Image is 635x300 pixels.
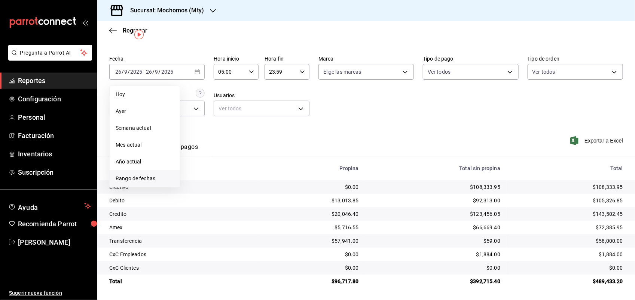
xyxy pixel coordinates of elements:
[18,167,91,177] span: Suscripción
[371,237,500,245] div: $59.00
[20,49,80,57] span: Pregunta a Parrot AI
[266,165,358,171] div: Propina
[161,69,174,75] input: ----
[371,210,500,218] div: $123,456.05
[159,69,161,75] span: /
[266,264,358,272] div: $0.00
[214,93,309,98] label: Usuarios
[512,197,623,204] div: $105,326.85
[371,251,500,258] div: $1,884.00
[152,69,155,75] span: /
[18,112,91,122] span: Personal
[18,131,91,141] span: Facturación
[512,264,623,272] div: $0.00
[115,69,122,75] input: --
[130,69,143,75] input: ----
[124,69,128,75] input: --
[371,278,500,285] div: $392,715.40
[143,69,145,75] span: -
[512,251,623,258] div: $1,884.00
[116,175,174,183] span: Rango de fechas
[371,264,500,272] div: $0.00
[146,69,152,75] input: --
[8,45,92,61] button: Pregunta a Parrot AI
[116,124,174,132] span: Semana actual
[123,27,147,34] span: Regresar
[122,69,124,75] span: /
[512,183,623,191] div: $108,333.95
[109,56,205,62] label: Fecha
[428,68,451,76] span: Ver todos
[109,210,254,218] div: Credito
[124,6,204,15] h3: Sucursal: Mochomos (Mty)
[371,183,500,191] div: $108,333.95
[134,30,144,39] img: Tooltip marker
[512,165,623,171] div: Total
[116,158,174,166] span: Año actual
[512,210,623,218] div: $143,502.45
[371,165,500,171] div: Total sin propina
[109,165,254,171] div: Tipo de pago
[18,202,81,211] span: Ayuda
[109,224,254,231] div: Amex
[266,183,358,191] div: $0.00
[109,264,254,272] div: CxC Clientes
[18,149,91,159] span: Inventarios
[18,76,91,86] span: Reportes
[266,251,358,258] div: $0.00
[116,107,174,115] span: Ayer
[18,219,91,229] span: Recomienda Parrot
[512,278,623,285] div: $489,433.20
[214,56,259,62] label: Hora inicio
[18,237,91,247] span: [PERSON_NAME]
[266,278,358,285] div: $96,717.80
[82,19,88,25] button: open_drawer_menu
[512,237,623,245] div: $58,000.00
[371,197,500,204] div: $92,313.00
[109,197,254,204] div: Debito
[116,91,174,98] span: Hoy
[109,251,254,258] div: CxC Empleados
[109,278,254,285] div: Total
[266,237,358,245] div: $57,941.00
[528,56,623,62] label: Tipo de orden
[265,56,309,62] label: Hora fin
[266,224,358,231] div: $5,716.55
[323,68,361,76] span: Elige las marcas
[5,54,92,62] a: Pregunta a Parrot AI
[371,224,500,231] div: $66,669.40
[423,56,518,62] label: Tipo de pago
[572,136,623,145] button: Exportar a Excel
[170,143,198,156] button: Ver pagos
[214,101,309,116] div: Ver todos
[266,210,358,218] div: $20,046.40
[512,224,623,231] div: $72,385.95
[109,237,254,245] div: Transferencia
[266,197,358,204] div: $13,013.85
[155,69,159,75] input: --
[109,27,147,34] button: Regresar
[128,69,130,75] span: /
[318,56,414,62] label: Marca
[9,289,91,297] span: Sugerir nueva función
[116,141,174,149] span: Mes actual
[109,183,254,191] div: Efectivo
[532,68,555,76] span: Ver todos
[18,94,91,104] span: Configuración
